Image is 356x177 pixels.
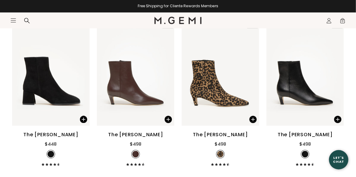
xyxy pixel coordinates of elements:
img: v_7257538887739_SWATCH_50x.jpg [302,151,308,158]
div: The [PERSON_NAME] [23,131,78,139]
div: $498 [299,141,311,148]
span: 0 [340,19,346,25]
img: v_7389678796859_SWATCH_50x.jpg [217,151,224,158]
img: v_12078_SWATCH_50x.jpg [48,151,54,158]
img: v_7257538920507_SWATCH_50x.jpg [132,151,139,158]
div: The [PERSON_NAME] [193,131,248,139]
div: The [PERSON_NAME] [278,131,333,139]
a: The [PERSON_NAME]$448 [12,23,90,166]
a: The [PERSON_NAME]$498 [182,23,259,166]
button: Open site menu [10,18,16,24]
div: $498 [130,141,141,148]
a: The [PERSON_NAME]$498 [266,23,344,166]
div: The [PERSON_NAME] [108,131,163,139]
div: Let's Chat [329,156,348,163]
img: M.Gemi [154,17,202,24]
div: $448 [45,141,57,148]
a: The [PERSON_NAME]$498 [97,23,174,166]
div: $498 [215,141,226,148]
